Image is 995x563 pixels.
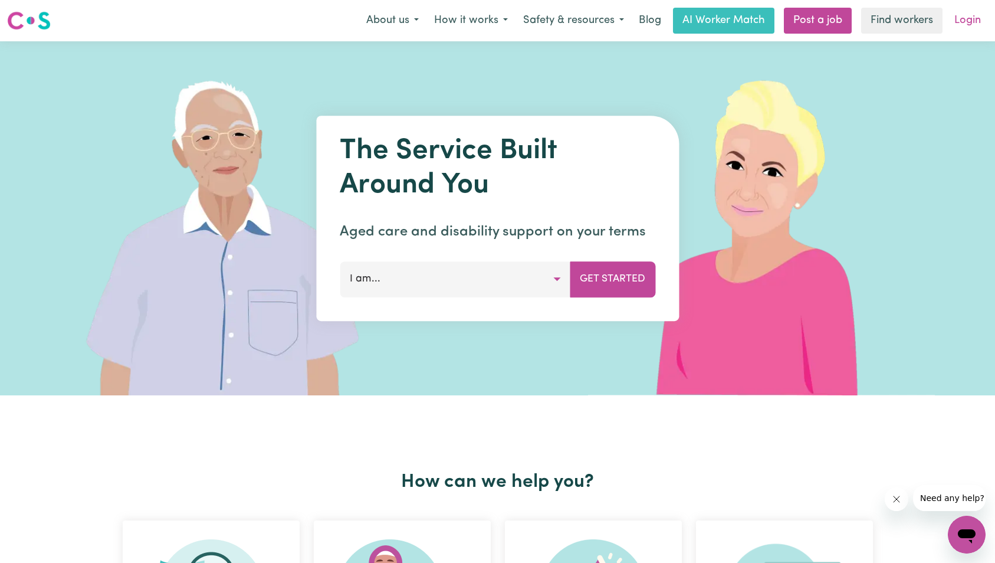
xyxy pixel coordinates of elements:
h1: The Service Built Around You [340,135,655,202]
iframe: Close message [885,487,908,511]
button: About us [359,8,426,33]
button: I am... [340,261,570,297]
button: How it works [426,8,515,33]
h2: How can we help you? [116,471,880,493]
a: Blog [632,8,668,34]
a: Find workers [861,8,943,34]
p: Aged care and disability support on your terms [340,221,655,243]
iframe: Button to launch messaging window [948,516,986,554]
img: Careseekers logo [7,10,51,31]
iframe: Message from company [913,485,986,511]
a: Login [947,8,988,34]
button: Get Started [570,261,655,297]
a: Careseekers logo [7,7,51,34]
a: AI Worker Match [673,8,774,34]
button: Safety & resources [515,8,632,33]
a: Post a job [784,8,852,34]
